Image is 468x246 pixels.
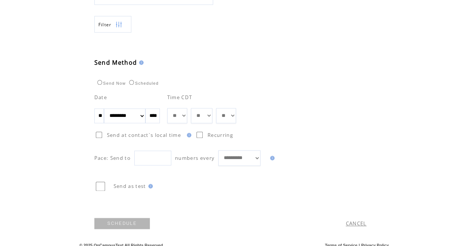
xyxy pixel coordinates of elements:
[107,132,181,138] span: Send at contact`s local time
[146,184,153,188] img: help.gif
[94,155,131,161] span: Pace: Send to
[94,16,131,33] a: Filter
[208,132,233,138] span: Recurring
[94,218,150,229] a: SCHEDULE
[185,133,191,137] img: help.gif
[94,94,107,101] span: Date
[167,94,192,101] span: Time CDT
[175,155,215,161] span: numbers every
[98,21,112,28] span: Show filters
[268,156,275,160] img: help.gif
[129,80,134,85] input: Scheduled
[127,81,159,85] label: Scheduled
[137,60,144,65] img: help.gif
[346,220,367,227] a: CANCEL
[94,58,137,67] span: Send Method
[95,81,126,85] label: Send Now
[114,183,146,189] span: Send as test
[115,16,122,33] img: filters.png
[97,80,102,85] input: Send Now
